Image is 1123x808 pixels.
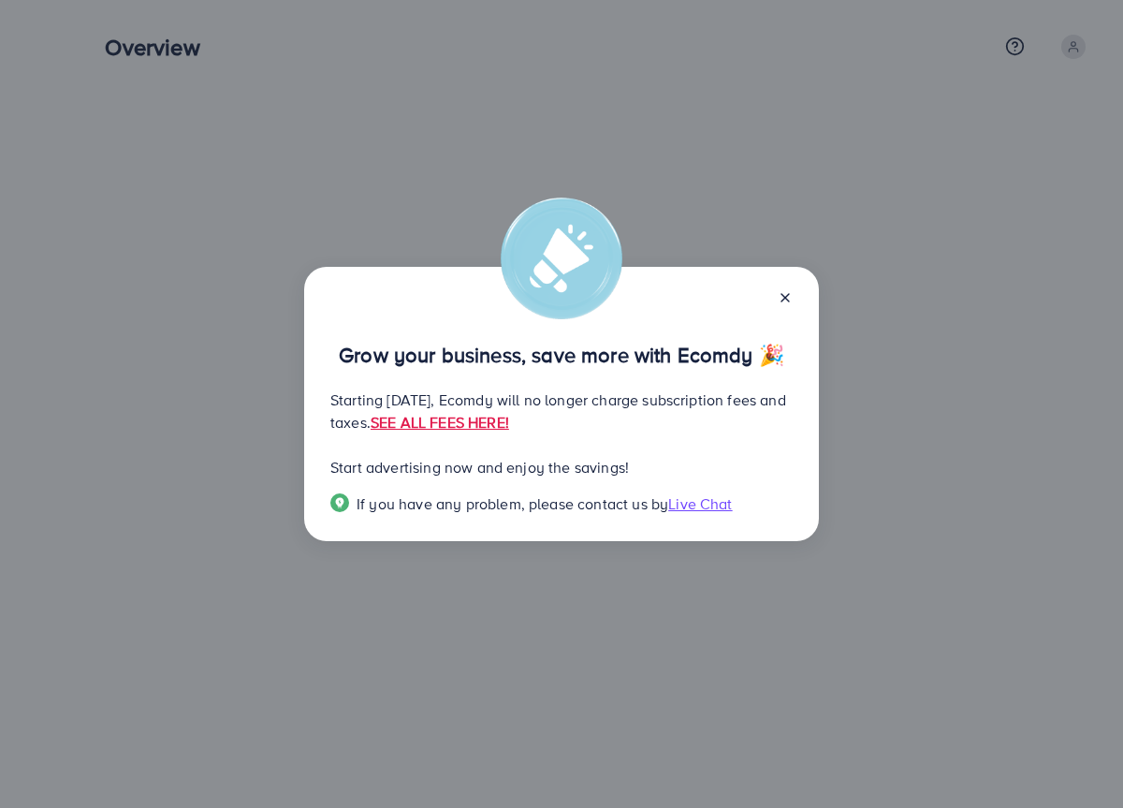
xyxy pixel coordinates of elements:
[371,412,509,433] a: SEE ALL FEES HERE!
[357,493,668,514] span: If you have any problem, please contact us by
[330,344,793,366] p: Grow your business, save more with Ecomdy 🎉
[330,389,793,433] p: Starting [DATE], Ecomdy will no longer charge subscription fees and taxes.
[668,493,732,514] span: Live Chat
[330,456,793,478] p: Start advertising now and enjoy the savings!
[501,198,622,319] img: alert
[330,493,349,512] img: Popup guide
